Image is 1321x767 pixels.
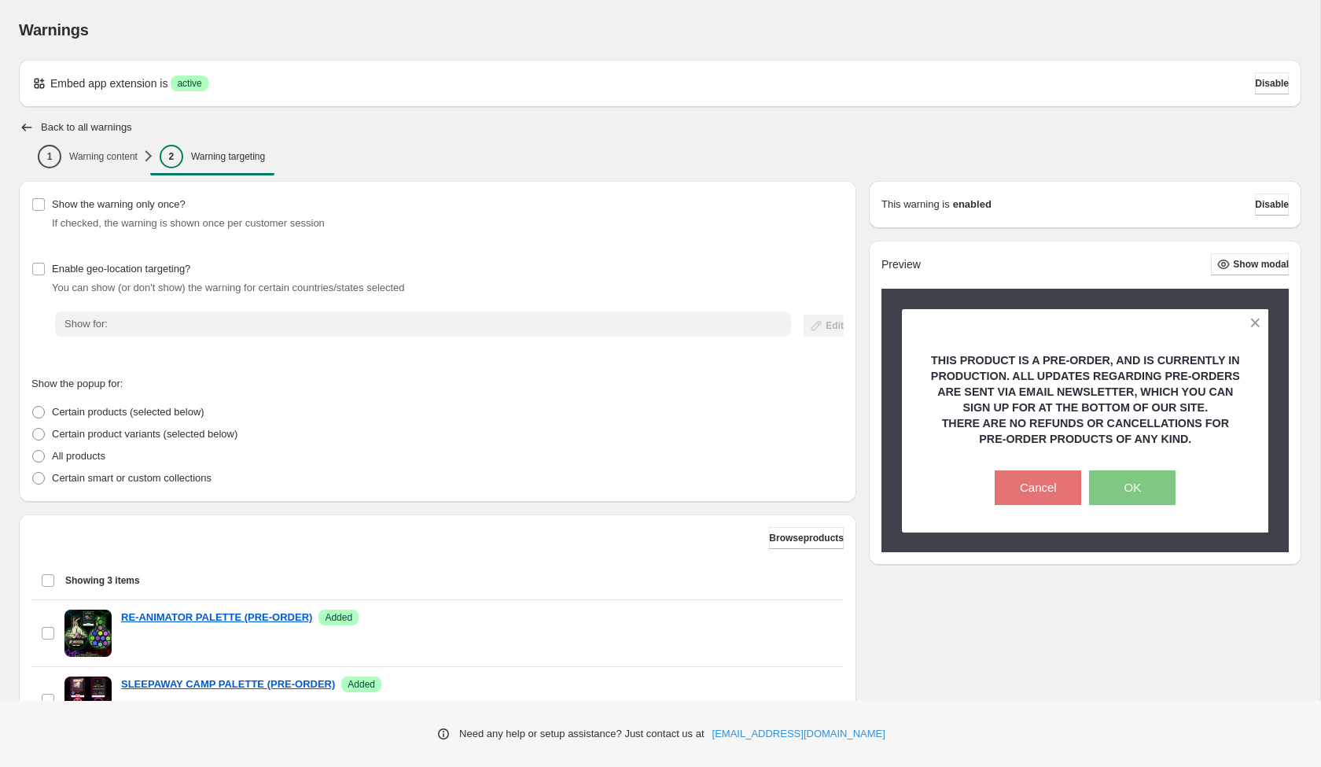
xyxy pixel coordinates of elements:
span: Disable [1255,198,1289,211]
span: Enable geo-location targeting? [52,263,190,275]
span: If checked, the warning is shown once per customer session [52,217,325,229]
button: OK [1089,470,1176,505]
p: Warning content [69,150,138,163]
p: Embed app extension is [50,76,167,91]
span: Added [325,611,352,624]
span: You can show (or don't show) the warning for certain countries/states selected [52,282,405,293]
strong: THIS PRODUCT IS A PRE-ORDER, AND IS CURRENTLY IN PRODUCTION. ALL UPDATES REGARDING PRE-ORDERS ARE... [931,354,1240,414]
p: All products [52,448,105,464]
a: RE-ANIMATOR PALETTE (PRE-ORDER) [121,610,312,625]
button: Browseproducts [769,527,844,549]
p: This warning is [881,197,950,212]
span: Show modal [1233,258,1289,271]
img: RE-ANIMATOR PALETTE (PRE-ORDER) [64,610,112,657]
div: 2 [160,145,183,168]
p: Warning targeting [191,150,265,163]
button: Cancel [995,470,1081,505]
span: Added [348,678,375,691]
button: Disable [1255,194,1289,216]
p: Certain smart or custom collections [52,470,212,486]
button: Show modal [1211,253,1289,275]
span: Show the popup for: [31,378,123,389]
span: Browse products [769,532,844,544]
span: Showing 3 items [65,574,140,587]
strong: enabled [953,197,992,212]
span: Disable [1255,77,1289,90]
span: Certain products (selected below) [52,406,204,418]
h2: Preview [881,258,921,271]
span: Show for: [64,318,108,330]
span: Certain product variants (selected below) [52,428,237,440]
a: SLEEPAWAY CAMP PALETTE (PRE-ORDER) [121,677,335,692]
a: [EMAIL_ADDRESS][DOMAIN_NAME] [712,726,885,742]
img: SLEEPAWAY CAMP PALETTE (PRE-ORDER) [64,677,112,724]
span: Show the warning only once? [52,198,186,210]
span: active [177,77,201,90]
button: Disable [1255,72,1289,94]
div: 1 [38,145,61,168]
h2: Back to all warnings [41,121,132,134]
span: Warnings [19,21,89,39]
strong: THERE ARE NO REFUNDS OR CANCELLATIONS FOR PRE-ORDER PRODUCTS OF ANY KIND. [942,417,1229,445]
